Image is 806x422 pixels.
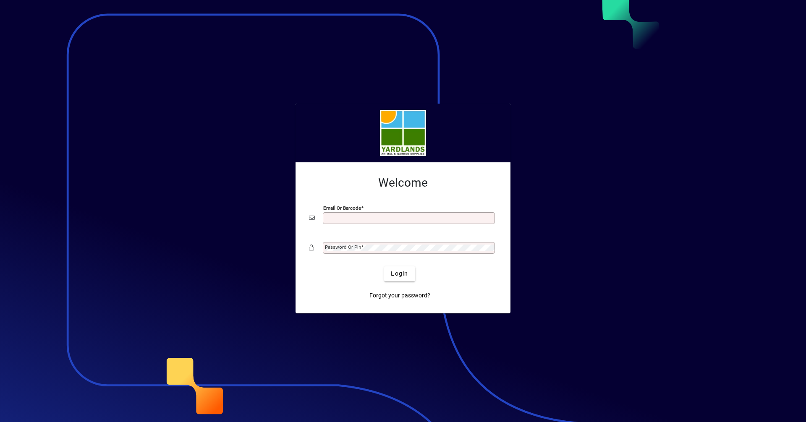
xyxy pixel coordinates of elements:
[323,205,361,211] mat-label: Email or Barcode
[366,288,434,303] a: Forgot your password?
[309,176,497,190] h2: Welcome
[384,266,415,281] button: Login
[369,291,430,300] span: Forgot your password?
[391,269,408,278] span: Login
[325,244,361,250] mat-label: Password or Pin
